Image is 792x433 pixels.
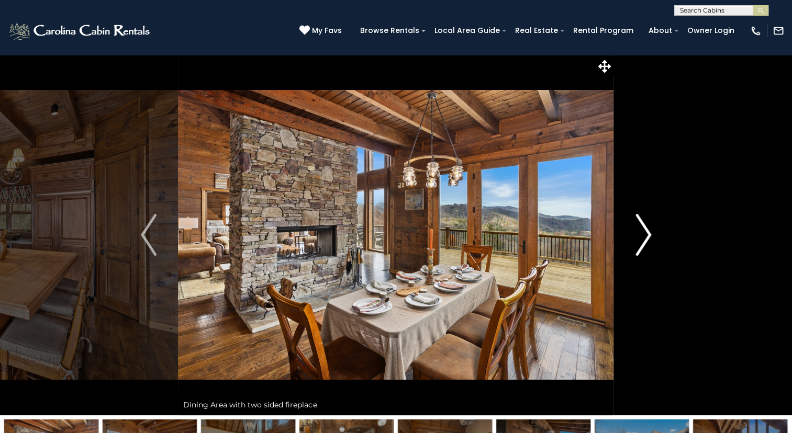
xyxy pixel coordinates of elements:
[682,22,740,39] a: Owner Login
[312,25,342,36] span: My Favs
[773,25,784,37] img: mail-regular-white.png
[643,22,677,39] a: About
[355,22,425,39] a: Browse Rentals
[119,54,178,415] button: Previous
[429,22,505,39] a: Local Area Guide
[141,214,157,256] img: arrow
[568,22,639,39] a: Rental Program
[8,20,153,41] img: White-1-2.png
[635,214,651,256] img: arrow
[750,25,762,37] img: phone-regular-white.png
[299,25,344,37] a: My Favs
[614,54,673,415] button: Next
[510,22,563,39] a: Real Estate
[178,394,613,415] div: Dining Area with two sided fireplace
